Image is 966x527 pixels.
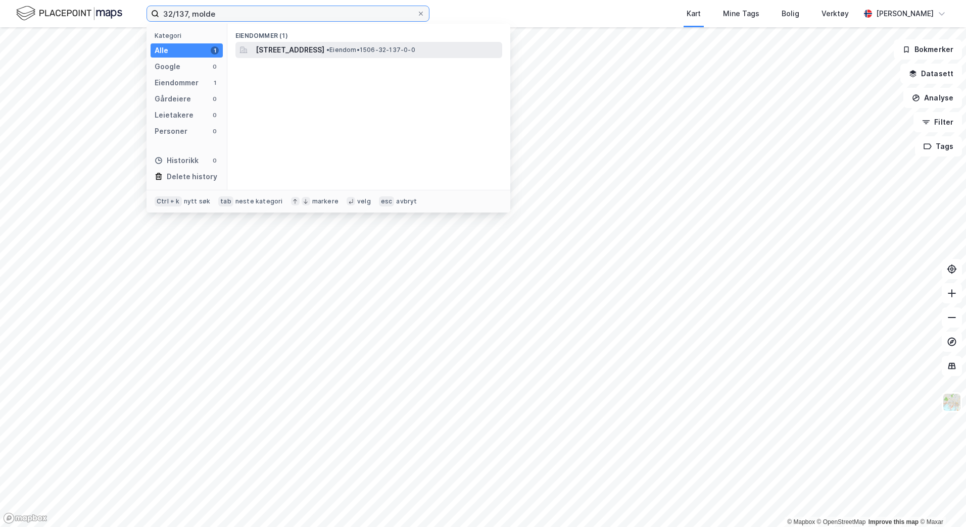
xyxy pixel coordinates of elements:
[913,112,962,132] button: Filter
[211,111,219,119] div: 0
[227,24,510,42] div: Eiendommer (1)
[211,156,219,165] div: 0
[235,197,283,205] div: neste kategori
[312,197,339,205] div: markere
[155,109,194,121] div: Leietakere
[3,512,47,524] a: Mapbox homepage
[396,197,417,205] div: avbryt
[256,44,324,56] span: [STREET_ADDRESS]
[894,39,962,60] button: Bokmerker
[155,125,187,137] div: Personer
[723,8,759,20] div: Mine Tags
[787,518,815,525] a: Mapbox
[326,46,329,54] span: •
[155,32,223,39] div: Kategori
[915,479,966,527] div: Kontrollprogram for chat
[915,479,966,527] iframe: Chat Widget
[822,8,849,20] div: Verktøy
[876,8,934,20] div: [PERSON_NAME]
[155,77,199,89] div: Eiendommer
[155,61,180,73] div: Google
[211,127,219,135] div: 0
[326,46,415,54] span: Eiendom • 1506-32-137-0-0
[211,95,219,103] div: 0
[167,171,217,183] div: Delete history
[900,64,962,84] button: Datasett
[211,46,219,55] div: 1
[687,8,701,20] div: Kart
[184,197,211,205] div: nytt søk
[903,88,962,108] button: Analyse
[868,518,919,525] a: Improve this map
[16,5,122,22] img: logo.f888ab2527a4732fd821a326f86c7f29.svg
[155,44,168,57] div: Alle
[159,6,417,21] input: Søk på adresse, matrikkel, gårdeiere, leietakere eller personer
[942,393,961,412] img: Z
[379,196,395,206] div: esc
[218,196,233,206] div: tab
[211,79,219,87] div: 1
[915,136,962,156] button: Tags
[155,93,191,105] div: Gårdeiere
[817,518,866,525] a: OpenStreetMap
[155,196,182,206] div: Ctrl + k
[357,197,371,205] div: velg
[782,8,799,20] div: Bolig
[211,63,219,71] div: 0
[155,154,199,167] div: Historikk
